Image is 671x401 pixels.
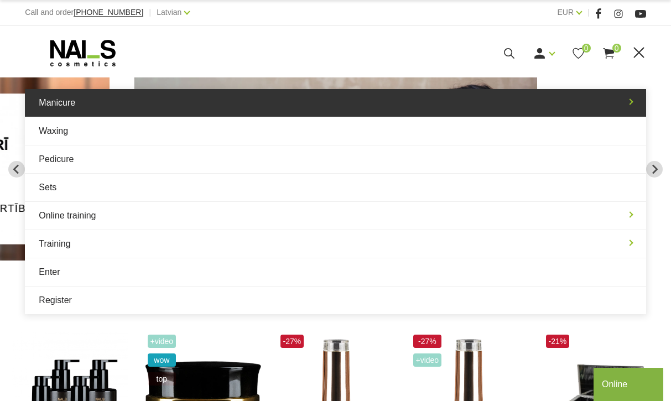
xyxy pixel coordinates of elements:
font: Waxing [39,126,68,136]
font: Sets [39,183,56,192]
font: EUR [557,8,574,17]
button: Previous slide [8,161,25,178]
a: Latvian [157,6,181,19]
font: -27% [418,337,436,346]
a: Enter [25,258,646,286]
font: Call and order [25,8,74,17]
font: top [157,374,167,383]
a: [PHONE_NUMBER] [74,8,143,17]
button: Next slide [646,161,663,178]
a: 0 [571,46,585,60]
font: | [587,7,590,17]
font: Online training [39,211,96,220]
a: Manicure [25,89,646,117]
font: -27% [283,337,301,346]
font: Pedicure [39,154,74,164]
font: | [149,7,151,17]
font: Training [39,239,70,248]
font: Latvian [157,8,181,17]
font: -21% [549,337,567,346]
a: Online training [25,202,646,230]
iframe: chat widget [594,366,665,401]
a: Pedicure [25,145,646,173]
font: Register [39,295,72,305]
a: EUR [557,6,574,19]
font: Manicure [39,98,75,107]
a: Sets [25,174,646,201]
a: Training [25,230,646,258]
a: Register [25,287,646,314]
font: Enter [39,267,60,277]
a: 0 [602,46,616,60]
font: +Video [150,337,174,346]
a: Waxing [25,117,646,145]
font: 0 [584,44,589,53]
font: 0 [615,44,619,53]
font: wow [154,356,169,364]
font: +Video [416,356,439,364]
